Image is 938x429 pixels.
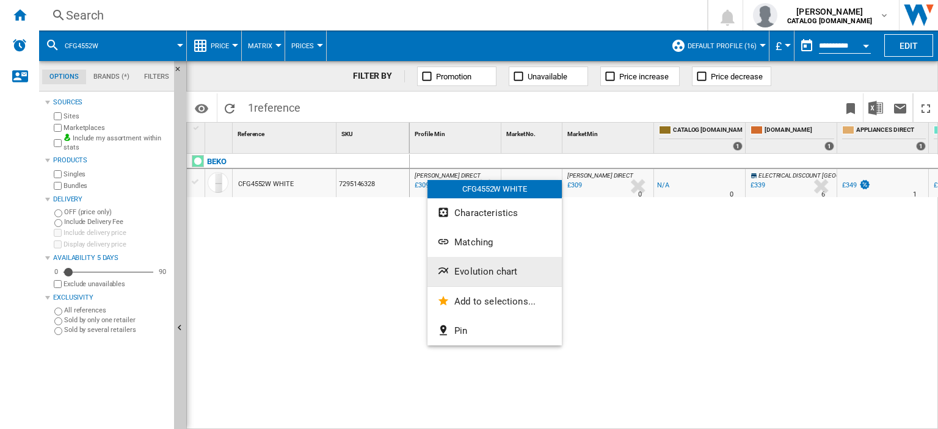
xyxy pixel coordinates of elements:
[427,316,562,345] button: Pin...
[427,228,562,257] button: Matching
[427,198,562,228] button: Characteristics
[454,207,518,218] span: Characteristics
[454,237,493,248] span: Matching
[454,266,517,277] span: Evolution chart
[427,180,562,198] div: CFG4552W WHITE
[454,325,467,336] span: Pin
[454,296,536,307] span: Add to selections...
[427,257,562,286] button: Evolution chart
[427,287,562,316] button: Add to selections...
